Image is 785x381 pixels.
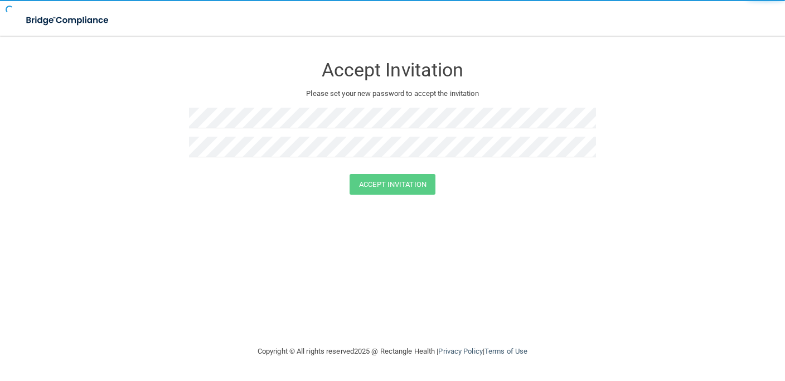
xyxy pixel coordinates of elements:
a: Privacy Policy [438,347,482,355]
button: Accept Invitation [350,174,435,195]
h3: Accept Invitation [189,60,596,80]
div: Copyright © All rights reserved 2025 @ Rectangle Health | | [189,334,596,369]
a: Terms of Use [484,347,527,355]
p: Please set your new password to accept the invitation [197,87,588,100]
img: bridge_compliance_login_screen.278c3ca4.svg [17,9,119,32]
